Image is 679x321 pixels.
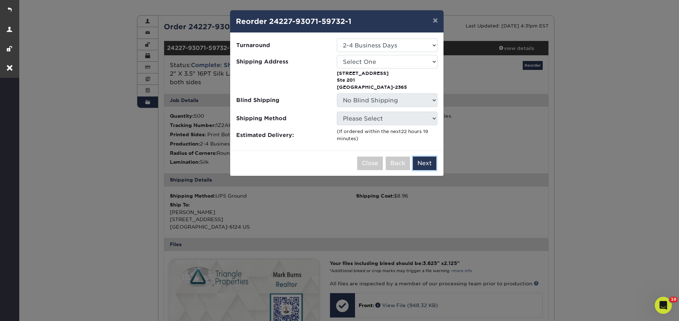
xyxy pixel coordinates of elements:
div: (If ordered within the next ) [337,128,437,142]
h4: Reorder 24227-93071-59732-1 [236,16,438,27]
iframe: Intercom live chat [655,297,672,314]
span: Estimated Delivery: [236,131,331,139]
span: 10 [669,297,678,302]
span: Shipping Address [236,58,331,66]
button: Back [386,157,410,170]
span: Blind Shipping [236,96,331,105]
button: Next [413,157,436,170]
span: 22 hours 19 minutes [337,129,428,141]
span: Turnaround [236,41,331,50]
button: × [427,10,444,30]
p: [STREET_ADDRESS] Ste 201 [GEOGRAPHIC_DATA]-2365 [337,70,437,91]
button: Close [357,157,383,170]
span: Shipping Method [236,114,331,123]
